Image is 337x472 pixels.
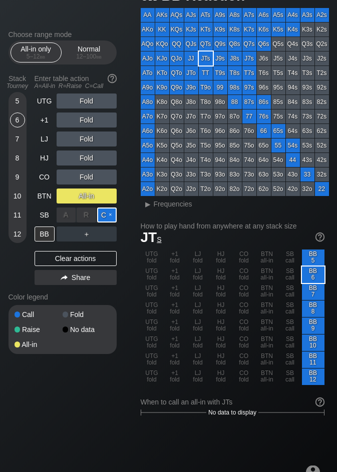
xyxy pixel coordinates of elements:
[210,249,232,266] div: HJ fold
[257,109,271,123] div: 76s
[213,167,227,181] div: 93o
[213,138,227,152] div: 95o
[15,311,63,318] div: Call
[141,222,324,230] h2: How to play hand from anywhere at any stack size
[279,283,301,300] div: SB call
[184,95,198,109] div: J8o
[141,351,163,368] div: UTG fold
[257,66,271,80] div: T6s
[15,53,57,60] div: 5 – 12
[187,283,209,300] div: LJ fold
[107,73,118,84] img: help.32db89a4.svg
[271,22,285,36] div: K5s
[170,109,184,123] div: Q7o
[213,8,227,22] div: A9s
[302,317,324,334] div: BB 9
[141,95,155,109] div: A8o
[242,8,256,22] div: A7s
[213,22,227,36] div: K9s
[9,289,117,305] div: Color legend
[271,124,285,138] div: 65s
[286,37,300,51] div: Q4s
[57,169,117,184] div: Fold
[279,368,301,385] div: SB call
[271,182,285,196] div: 52o
[141,182,155,196] div: A2o
[155,109,169,123] div: K7o
[199,80,213,94] div: T9o
[199,37,213,51] div: QTs
[187,249,209,266] div: LJ fold
[10,150,25,165] div: 8
[315,95,329,109] div: 82s
[213,124,227,138] div: 96o
[300,51,314,65] div: J3s
[279,334,301,351] div: SB call
[35,93,55,108] div: UTG
[142,198,155,210] div: ▸
[170,80,184,94] div: Q9o
[286,167,300,181] div: 43o
[210,351,232,368] div: HJ fold
[154,200,192,208] span: Frequencies
[233,283,255,300] div: CO fold
[228,153,242,167] div: 84o
[170,124,184,138] div: Q6o
[210,368,232,385] div: HJ fold
[141,66,155,80] div: ATo
[213,37,227,51] div: Q9s
[213,95,227,109] div: 98o
[141,334,163,351] div: UTG fold
[184,80,198,94] div: J9o
[164,368,186,385] div: +1 fold
[35,169,55,184] div: CO
[141,317,163,334] div: UTG fold
[170,95,184,109] div: Q8o
[141,80,155,94] div: A9o
[271,51,285,65] div: J5s
[233,300,255,317] div: CO fold
[242,22,256,36] div: K7s
[242,37,256,51] div: Q7s
[279,317,301,334] div: SB call
[10,112,25,127] div: 6
[106,212,112,217] span: ✕
[300,167,314,181] div: 33
[228,8,242,22] div: A8s
[286,95,300,109] div: 84s
[242,182,256,196] div: 72o
[10,226,25,241] div: 12
[228,51,242,65] div: J8s
[199,8,213,22] div: ATs
[155,80,169,94] div: K9o
[199,138,213,152] div: T5o
[242,51,256,65] div: J7s
[257,37,271,51] div: Q6s
[15,326,63,333] div: Raise
[271,138,285,152] div: 55
[279,351,301,368] div: SB call
[187,368,209,385] div: LJ fold
[155,37,169,51] div: KQo
[77,207,96,222] div: R
[286,124,300,138] div: 64s
[184,167,198,181] div: J3o
[257,95,271,109] div: 86s
[141,300,163,317] div: UTG fold
[213,66,227,80] div: T9s
[141,368,163,385] div: UTG fold
[155,51,169,65] div: KJo
[35,188,55,203] div: BTN
[256,334,278,351] div: BTN all-in
[57,93,117,108] div: Fold
[57,207,76,222] div: A
[170,138,184,152] div: Q5o
[141,266,163,283] div: UTG fold
[286,8,300,22] div: A4s
[257,80,271,94] div: 96s
[242,66,256,80] div: T7s
[63,311,111,318] div: Fold
[286,138,300,152] div: 54s
[199,182,213,196] div: T2o
[155,182,169,196] div: K2o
